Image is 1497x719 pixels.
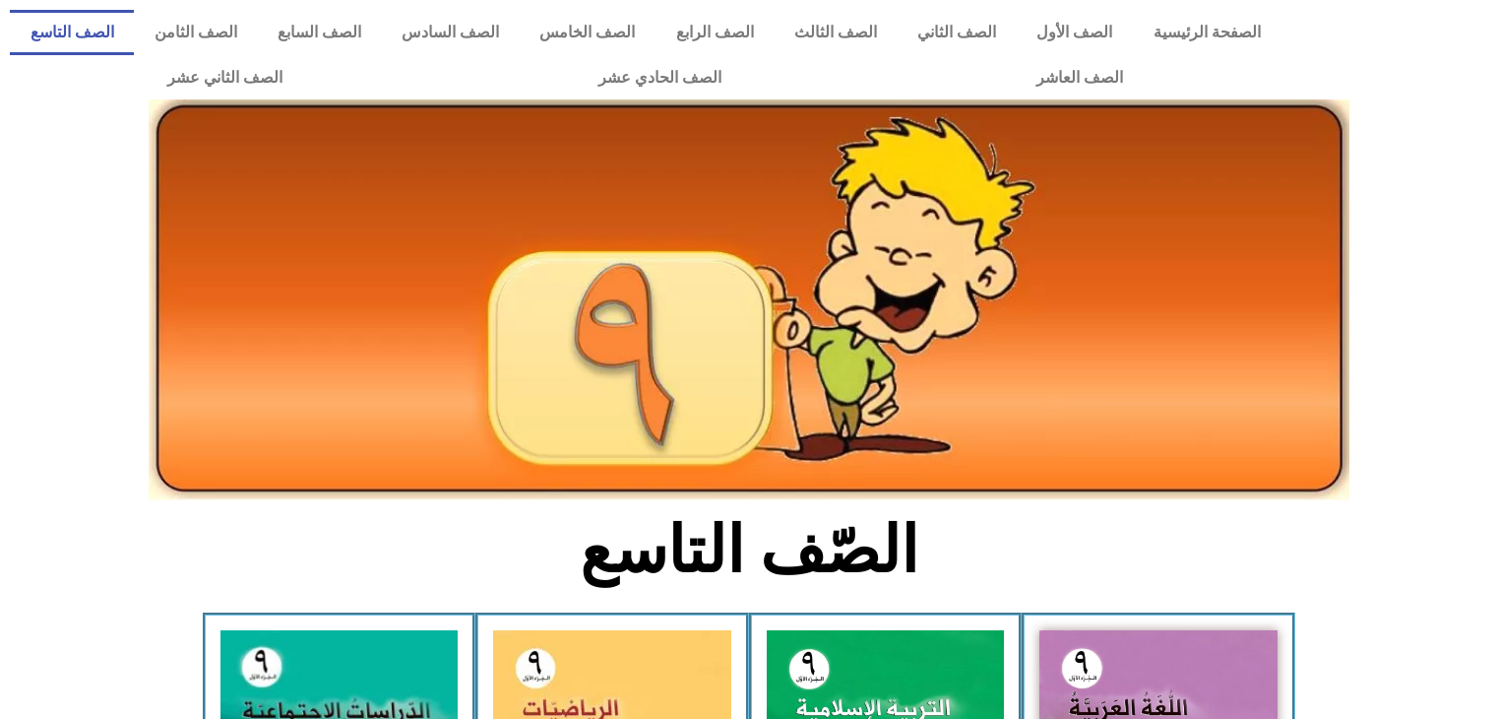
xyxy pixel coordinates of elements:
[1133,10,1280,55] a: الصفحة الرئيسية
[10,10,134,55] a: الصف التاسع
[879,55,1280,100] a: الصف العاشر
[423,512,1074,589] h2: الصّف التاسع
[134,10,257,55] a: الصف الثامن
[440,55,878,100] a: الصف الحادي عشر
[520,10,655,55] a: الصف الخامس
[257,10,381,55] a: الصف السابع
[897,10,1016,55] a: الصف الثاني
[774,10,897,55] a: الصف الثالث
[1017,10,1133,55] a: الصف الأول
[382,10,520,55] a: الصف السادس
[10,55,440,100] a: الصف الثاني عشر
[655,10,774,55] a: الصف الرابع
